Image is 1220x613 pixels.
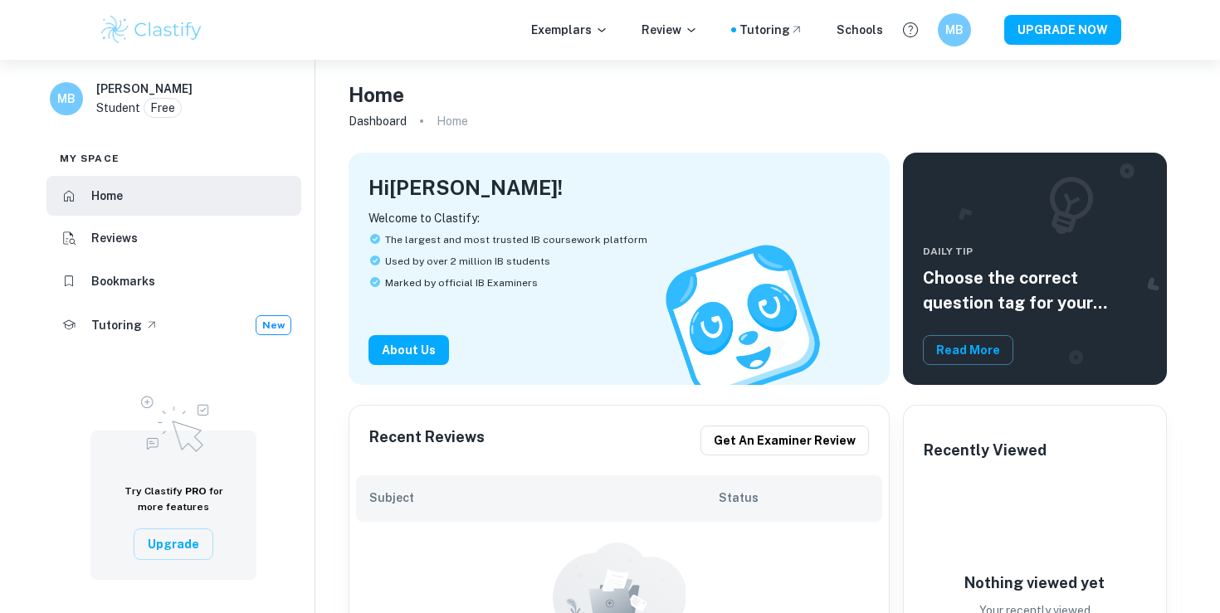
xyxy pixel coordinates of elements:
[923,244,1147,259] span: Daily Tip
[46,261,301,301] a: Bookmarks
[437,112,468,130] p: Home
[719,489,869,507] h6: Status
[700,426,869,455] button: Get an examiner review
[923,335,1013,365] button: Read More
[945,21,964,39] h6: MB
[385,232,647,247] span: The largest and most trusted IB coursework platform
[134,528,213,560] button: Upgrade
[46,219,301,259] a: Reviews
[739,21,803,39] a: Tutoring
[99,13,204,46] img: Clastify logo
[1004,15,1121,45] button: UPGRADE NOW
[57,90,76,108] h6: MB
[368,173,563,202] h4: Hi [PERSON_NAME] !
[46,304,301,346] a: TutoringNew
[91,272,155,290] h6: Bookmarks
[150,99,175,117] p: Free
[91,229,138,247] h6: Reviews
[132,386,215,457] img: Upgrade to Pro
[896,16,925,44] button: Help and Feedback
[349,109,407,133] a: Dashboard
[368,335,449,365] button: About Us
[46,176,301,216] a: Home
[385,254,550,269] span: Used by over 2 million IB students
[938,13,971,46] button: MB
[837,21,883,39] a: Schools
[369,426,485,455] h6: Recent Reviews
[256,318,290,333] span: New
[369,489,720,507] h6: Subject
[923,265,1147,315] h5: Choose the correct question tag for your coursework
[60,151,120,166] span: My space
[385,275,538,290] span: Marked by official IB Examiners
[349,80,404,109] h4: Home
[924,439,1047,462] h6: Recently Viewed
[91,316,142,334] h6: Tutoring
[96,99,140,117] p: Student
[531,21,608,39] p: Exemplars
[642,21,698,39] p: Review
[91,187,123,205] h6: Home
[368,209,870,227] p: Welcome to Clastify:
[952,572,1118,595] h6: Nothing viewed yet
[96,80,193,98] h6: [PERSON_NAME]
[110,484,237,515] h6: Try Clastify for more features
[185,485,207,497] span: PRO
